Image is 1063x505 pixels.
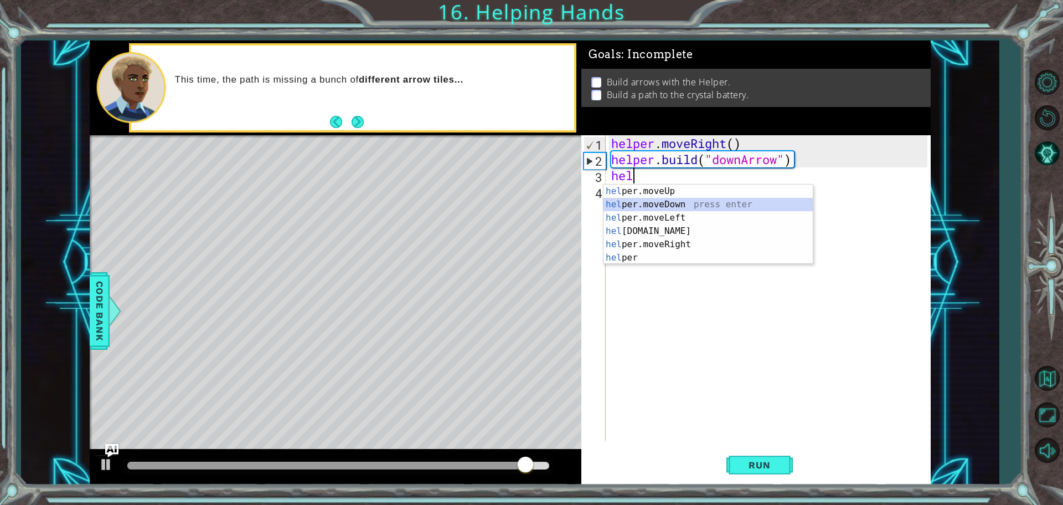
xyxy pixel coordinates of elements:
[584,153,606,169] div: 2
[91,277,109,345] span: Code Bank
[607,89,749,101] p: Build a path to the crystal battery.
[589,48,693,62] span: Goals
[1031,399,1063,431] button: Maximize Browser
[1031,361,1063,397] a: Back to Map
[330,116,352,128] button: Back
[359,74,463,85] strong: different arrow tiles...
[1031,137,1063,169] button: AI Hint
[352,116,364,128] button: Next
[1031,363,1063,395] button: Back to Map
[1031,435,1063,467] button: Mute
[95,455,117,477] button: Ctrl + P: Play
[584,137,606,153] div: 1
[621,48,693,61] span: : Incomplete
[584,169,606,185] div: 3
[584,185,606,201] div: 4
[1031,66,1063,98] button: Level Options
[726,447,793,482] button: Shift+Enter: Run current code.
[1031,101,1063,134] button: Restart Level
[607,76,731,88] p: Build arrows with the Helper.
[90,135,601,462] div: Level Map
[105,444,118,457] button: Ask AI
[175,74,567,86] p: This time, the path is missing a bunch of
[737,460,781,471] span: Run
